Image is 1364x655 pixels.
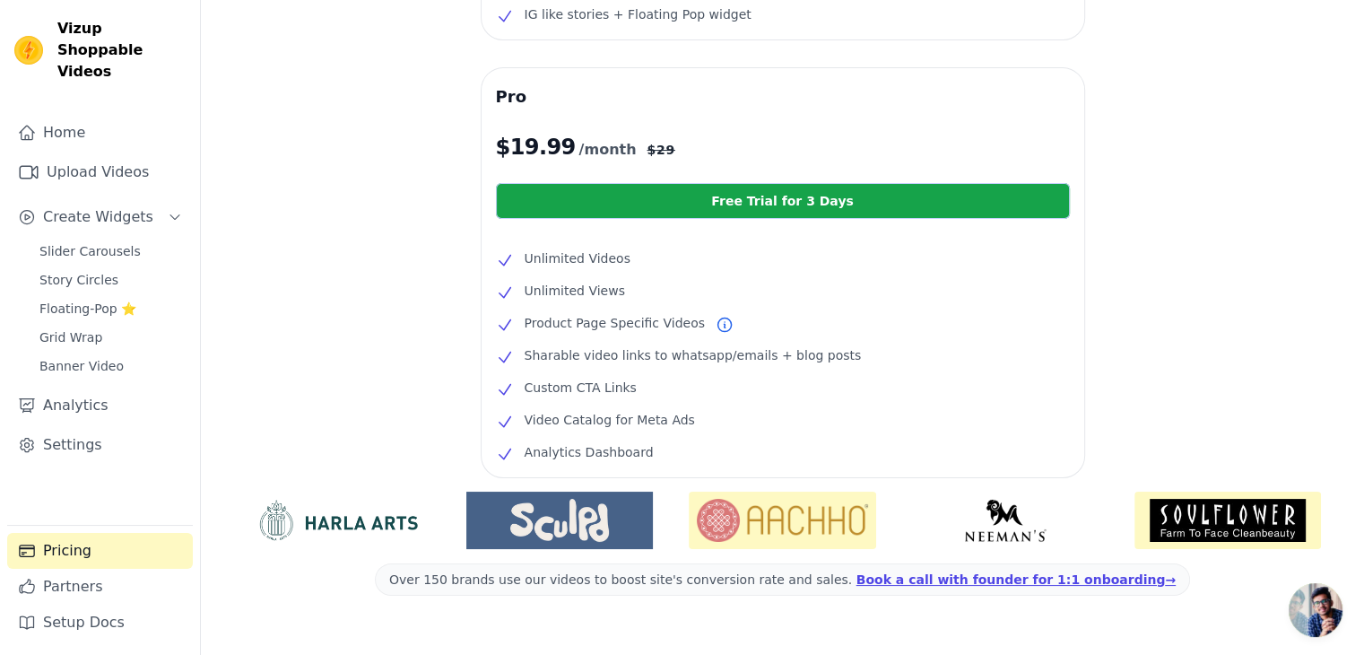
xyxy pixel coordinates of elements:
span: Product Page Specific Videos [525,312,705,334]
a: Upload Videos [7,154,193,190]
span: IG like stories + Floating Pop widget [525,4,752,25]
a: Story Circles [29,267,193,293]
h3: Pro [496,83,1070,111]
a: Open chat [1289,583,1342,637]
span: Vizup Shoppable Videos [57,18,186,83]
a: Setup Docs [7,605,193,641]
a: Analytics [7,388,193,424]
a: Book a call with founder for 1:1 onboarding [856,572,1176,587]
span: Grid Wrap [39,328,102,346]
li: Video Catalog for Meta Ads [496,409,1070,431]
img: Sculpd US [466,499,653,542]
span: Slider Carousels [39,242,141,260]
li: Custom CTA Links [496,377,1070,398]
a: Home [7,115,193,151]
a: Banner Video [29,354,193,379]
a: Pricing [7,533,193,569]
span: Create Widgets [43,206,153,228]
img: HarlaArts [244,499,430,542]
img: Neeman's [912,499,1099,542]
span: Unlimited Videos [525,248,630,269]
a: Grid Wrap [29,325,193,350]
a: Partners [7,569,193,605]
span: Story Circles [39,271,118,289]
a: Free Trial for 3 Days [496,183,1070,219]
img: Aachho [689,492,875,549]
span: Analytics Dashboard [525,441,654,463]
button: Create Widgets [7,199,193,235]
img: Vizup [14,36,43,65]
span: $ 29 [647,141,674,159]
span: $ 19.99 [496,133,576,162]
a: Slider Carousels [29,239,193,264]
span: Floating-Pop ⭐ [39,300,136,318]
img: Soulflower [1134,492,1321,549]
span: Unlimited Views [525,280,625,301]
span: /month [579,139,637,161]
span: Banner Video [39,357,124,375]
span: Sharable video links to whatsapp/emails + blog posts [525,345,862,366]
a: Floating-Pop ⭐ [29,296,193,321]
a: Settings [7,427,193,463]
